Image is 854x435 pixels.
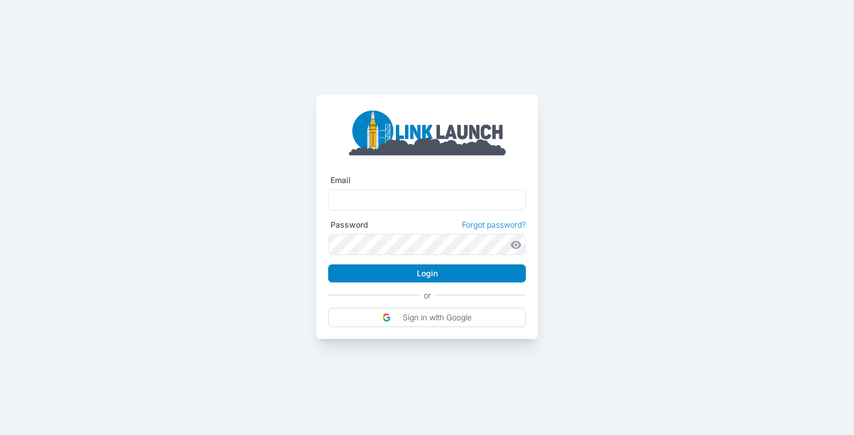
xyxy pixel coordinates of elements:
label: Email [330,175,351,185]
button: Login [328,264,526,282]
label: Password [330,220,368,230]
p: Sign in with Google [403,312,472,323]
p: or [424,290,431,301]
a: Forgot password? [462,220,526,230]
button: Sign in with Google [328,308,526,327]
img: DIz4rYaBO0VM93JpwbwaJtqNfEsbwZFgEL50VtgcJLBV6wK9aKtfd+cEkvuBfcC37k9h8VGR+csPdltgAAAABJRU5ErkJggg== [382,313,391,322]
img: linklaunch_big.2e5cdd30.png [348,107,506,155]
